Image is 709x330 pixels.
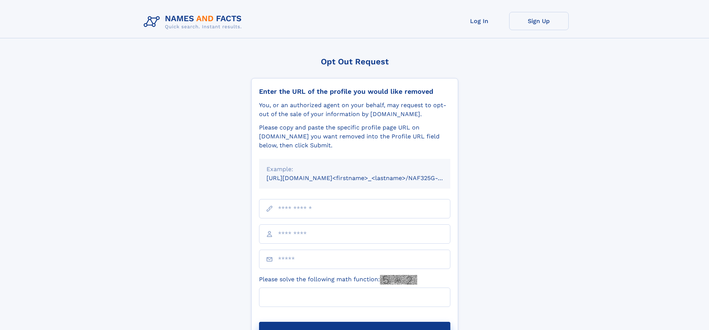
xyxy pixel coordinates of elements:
[251,57,458,66] div: Opt Out Request
[266,174,464,182] small: [URL][DOMAIN_NAME]<firstname>_<lastname>/NAF325G-xxxxxxxx
[141,12,248,32] img: Logo Names and Facts
[259,275,417,285] label: Please solve the following math function:
[259,123,450,150] div: Please copy and paste the specific profile page URL on [DOMAIN_NAME] you want removed into the Pr...
[450,12,509,30] a: Log In
[259,101,450,119] div: You, or an authorized agent on your behalf, may request to opt-out of the sale of your informatio...
[266,165,443,174] div: Example:
[509,12,569,30] a: Sign Up
[259,87,450,96] div: Enter the URL of the profile you would like removed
